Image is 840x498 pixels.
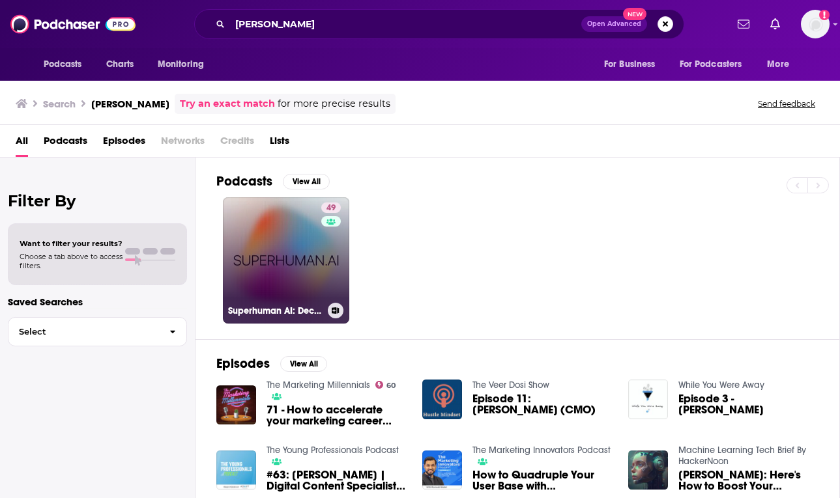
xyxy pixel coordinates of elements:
span: New [623,8,646,20]
a: The Young Professionals Podcast [267,445,399,456]
span: Episode 3 - [PERSON_NAME] [678,393,818,415]
span: for more precise results [278,96,390,111]
span: Charts [106,55,134,74]
span: Choose a tab above to access filters. [20,252,123,270]
h2: Filter By [8,191,187,210]
button: Select [8,317,187,346]
a: Episode 11: Zain Kahn (CMO) [472,393,613,415]
img: How to Quadruple Your User Base with Zain Kahn from CareGuide [422,450,462,490]
h3: [PERSON_NAME] [91,98,169,110]
h2: Podcasts [216,173,272,189]
a: Show notifications dropdown [732,13,755,35]
h2: Episodes [216,355,270,372]
span: More [767,55,789,74]
button: Send feedback [754,98,819,109]
button: Open AdvancedNew [581,16,647,32]
p: Saved Searches [8,296,187,308]
a: The Veer Dosi Show [472,380,549,391]
button: open menu [758,52,805,77]
a: 71 - How to accelerate your marketing career w/Zain Kahn [267,404,407,426]
a: EpisodesView All [216,355,327,372]
input: Search podcasts, credits, & more... [230,14,581,35]
span: How to Quadruple Your User Base with [PERSON_NAME] from CareGuide [472,469,613,491]
button: open menu [671,52,761,77]
span: For Business [604,55,656,74]
span: 49 [326,202,336,215]
img: 71 - How to accelerate your marketing career w/Zain Kahn [216,385,256,425]
a: Zain Kahn: Here's How to Boost Your Productivity Using ChatGPT [678,469,818,491]
span: Networks [161,130,205,157]
img: Zain Kahn: Here's How to Boost Your Productivity Using ChatGPT [628,450,668,490]
span: [PERSON_NAME]: Here's How to Boost Your Productivity Using ChatGPT [678,469,818,491]
button: open menu [149,52,221,77]
button: View All [280,356,327,372]
a: Episodes [103,130,145,157]
a: Machine Learning Tech Brief By HackerNoon [678,445,806,467]
a: Podcasts [44,130,87,157]
button: Show profile menu [801,10,830,38]
span: Monitoring [158,55,204,74]
span: Select [8,327,159,336]
span: 60 [386,383,396,389]
a: 60 [375,381,396,389]
span: Logged in as vjacobi [801,10,830,38]
a: #63: Zain Kahn | Digital Content Specialist @ TLA Worldwide [267,469,407,491]
a: The Marketing Millennials [267,380,370,391]
button: open menu [595,52,672,77]
img: #63: Zain Kahn | Digital Content Specialist @ TLA Worldwide [216,450,256,490]
span: Episode 11: [PERSON_NAME] (CMO) [472,393,613,415]
img: User Profile [801,10,830,38]
svg: Add a profile image [819,10,830,20]
a: PodcastsView All [216,173,330,189]
a: The Marketing Innovators Podcast [472,445,611,456]
span: 71 - How to accelerate your marketing career w/[PERSON_NAME] [267,404,407,426]
span: #63: [PERSON_NAME] | Digital Content Specialist @ TLA Worldwide [267,469,407,491]
span: Want to filter your results? [20,239,123,248]
span: For Podcasters [680,55,742,74]
a: Lists [270,130,289,157]
button: View All [283,174,330,189]
span: Podcasts [44,55,82,74]
img: Episode 11: Zain Kahn (CMO) [422,380,462,419]
button: open menu [35,52,99,77]
img: Episode 3 - Zain Kahn [628,380,668,419]
a: While You Were Away [678,380,764,391]
a: Show notifications dropdown [765,13,785,35]
a: Try an exact match [180,96,275,111]
img: Podchaser - Follow, Share and Rate Podcasts [10,12,136,36]
span: Credits [220,130,254,157]
h3: Superhuman AI: Decoding the Future [228,305,323,316]
div: Search podcasts, credits, & more... [194,9,684,39]
a: Episode 3 - Zain Kahn [678,393,818,415]
a: All [16,130,28,157]
a: 49Superhuman AI: Decoding the Future [223,197,349,324]
a: 49 [321,202,341,213]
h3: Search [43,98,76,110]
a: Charts [98,52,142,77]
a: How to Quadruple Your User Base with Zain Kahn from CareGuide [472,469,613,491]
span: Open Advanced [587,21,641,27]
